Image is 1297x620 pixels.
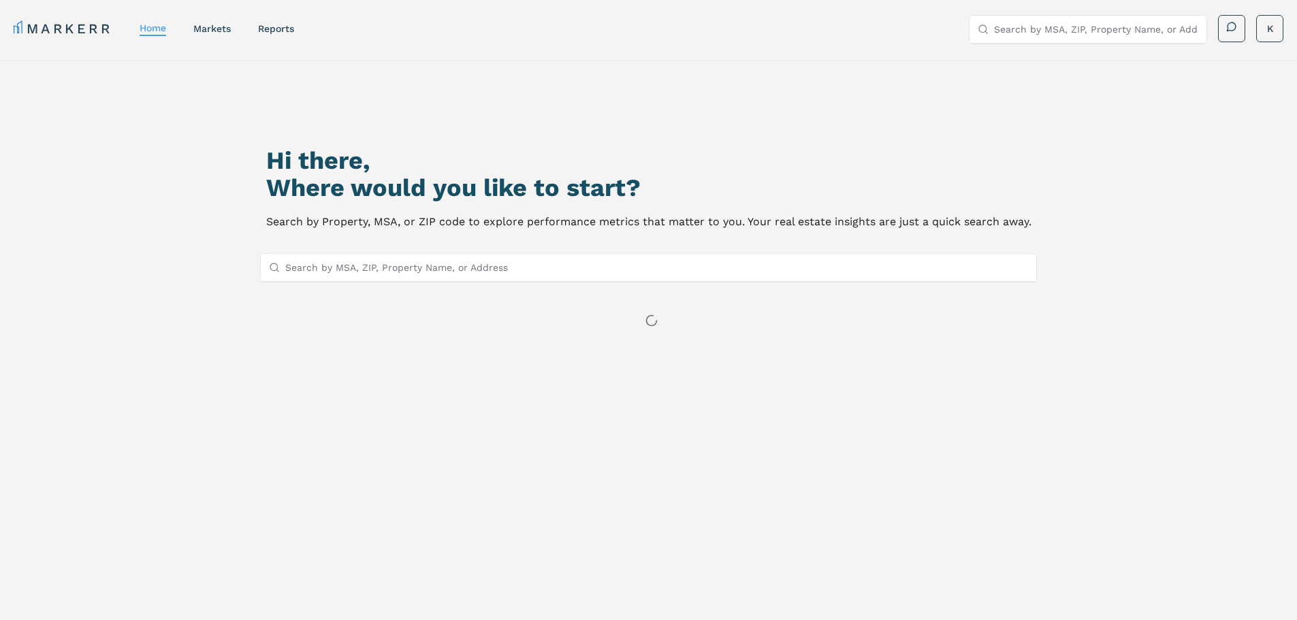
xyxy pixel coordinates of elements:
[994,16,1198,43] input: Search by MSA, ZIP, Property Name, or Address
[140,22,166,33] a: home
[1267,22,1273,35] span: K
[266,147,1031,174] h1: Hi there,
[14,19,112,38] a: MARKERR
[266,212,1031,231] p: Search by Property, MSA, or ZIP code to explore performance metrics that matter to you. Your real...
[258,23,294,34] a: reports
[285,254,1029,281] input: Search by MSA, ZIP, Property Name, or Address
[1256,15,1283,42] button: K
[266,174,1031,201] h2: Where would you like to start?
[193,23,231,34] a: markets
